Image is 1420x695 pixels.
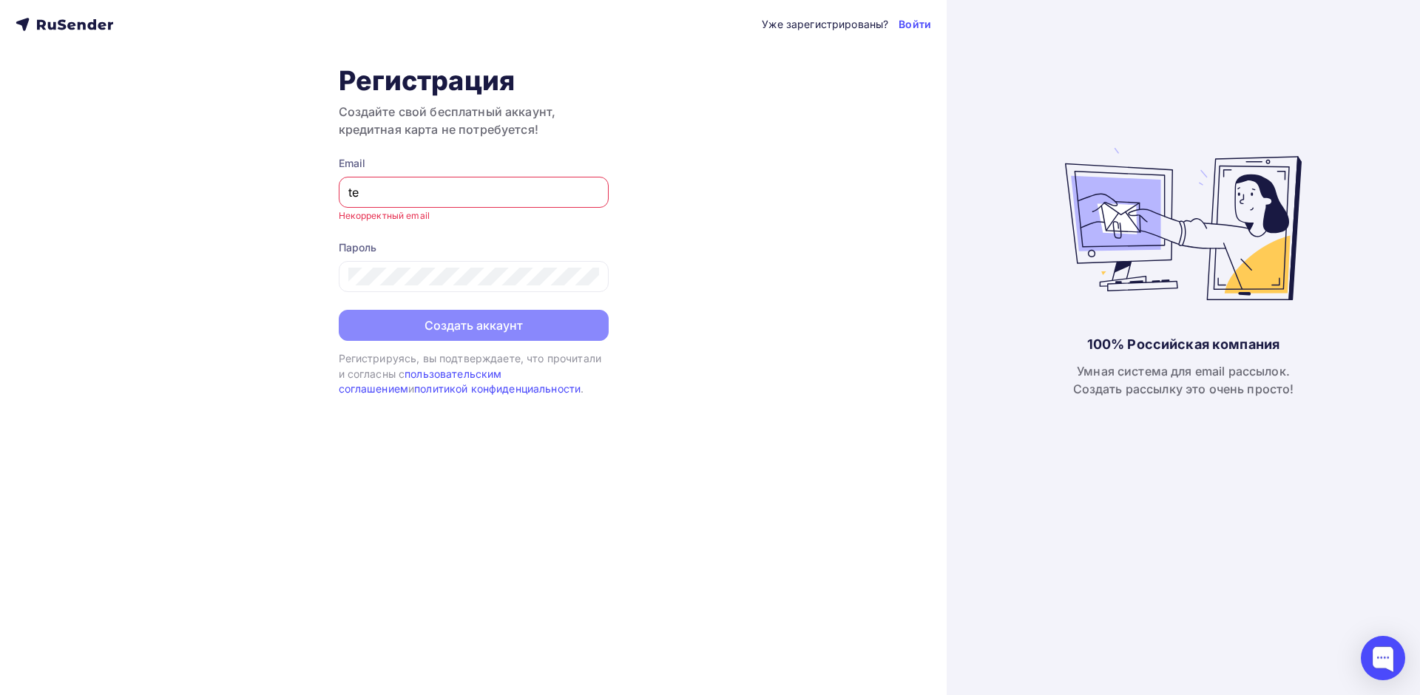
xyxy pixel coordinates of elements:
[339,103,609,138] h3: Создайте свой бесплатный аккаунт, кредитная карта не потребуется!
[339,210,430,221] small: Некорректный email
[339,156,609,171] div: Email
[339,240,609,255] div: Пароль
[762,17,888,32] div: Уже зарегистрированы?
[1087,336,1279,353] div: 100% Российская компания
[339,351,609,396] div: Регистрируясь, вы подтверждаете, что прочитали и согласны с и .
[339,367,502,395] a: пользовательским соглашением
[899,17,931,32] a: Войти
[339,64,609,97] h1: Регистрация
[414,382,581,395] a: политикой конфиденциальности
[348,183,599,201] input: Укажите свой email
[1073,362,1294,398] div: Умная система для email рассылок. Создать рассылку это очень просто!
[339,310,609,341] button: Создать аккаунт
